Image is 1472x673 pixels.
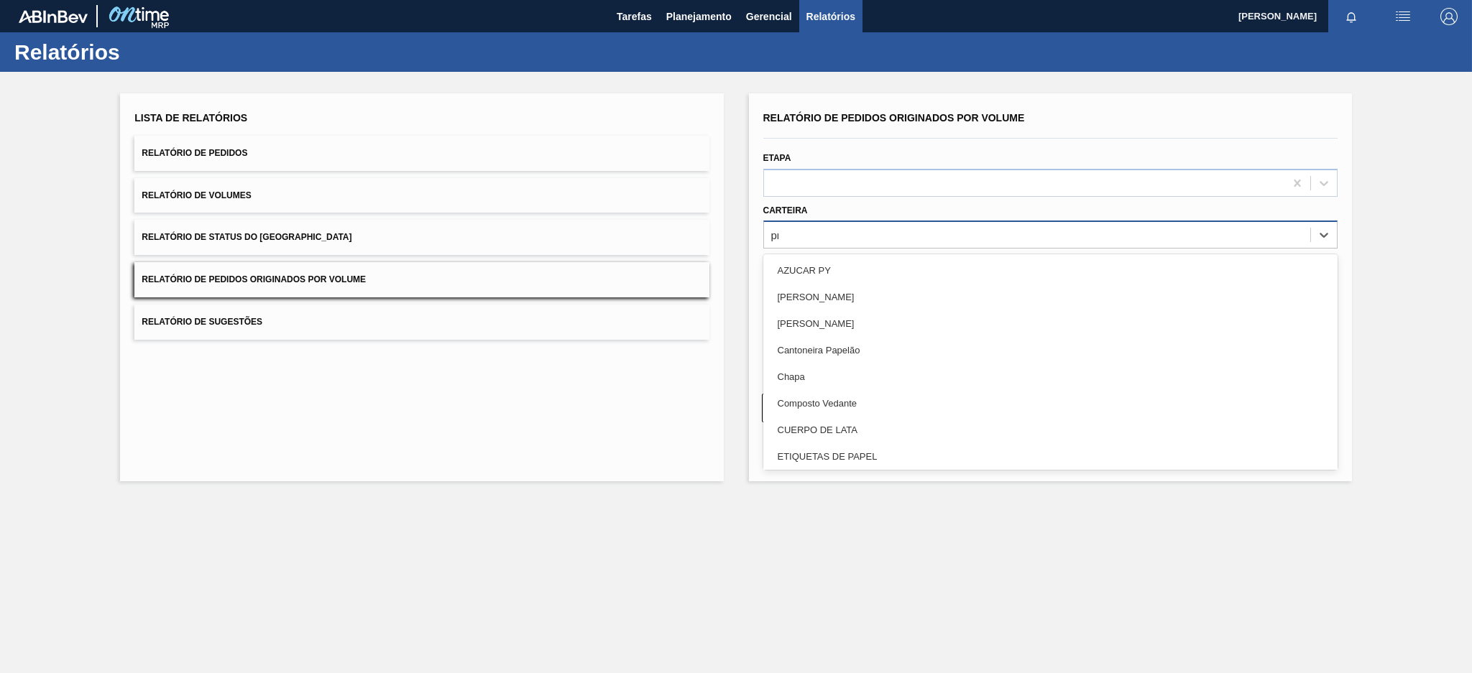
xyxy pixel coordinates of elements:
button: Limpar [762,394,1044,422]
div: Cantoneira Papelão [763,337,1338,363]
span: Relatório de Pedidos Originados por Volume [142,274,366,284]
img: userActions [1394,8,1412,25]
img: TNhmsLtSVTkK8tSr43FrP2fwEKptu5GPRR3wAAAABJRU5ErkJggg== [19,10,88,23]
h1: Relatórios [14,44,270,60]
div: ETIQUETAS DE PAPEL [763,443,1338,470]
button: Relatório de Volumes [134,178,709,213]
div: Chapa [763,363,1338,390]
label: Etapa [763,153,791,163]
span: Gerencial [746,8,792,25]
span: Planejamento [666,8,732,25]
span: Relatório de Status do [GEOGRAPHIC_DATA] [142,232,351,242]
button: Relatório de Sugestões [134,305,709,340]
div: CUERPO DE LATA [763,417,1338,443]
div: Composto Vedante [763,390,1338,417]
div: AZUCAR PY [763,257,1338,284]
button: Relatório de Status do [GEOGRAPHIC_DATA] [134,220,709,255]
span: Relatório de Pedidos Originados por Volume [763,112,1025,124]
span: Lista de Relatórios [134,112,247,124]
label: Carteira [763,205,808,215]
img: Logout [1440,8,1458,25]
span: Tarefas [617,8,652,25]
span: Relatório de Volumes [142,190,251,200]
div: [PERSON_NAME] [763,284,1338,310]
div: [PERSON_NAME] [763,310,1338,337]
button: Relatório de Pedidos Originados por Volume [134,262,709,297]
span: Relatório de Pedidos [142,148,247,158]
button: Notificações [1328,6,1374,27]
span: Relatório de Sugestões [142,317,262,327]
button: Relatório de Pedidos [134,136,709,171]
span: Relatórios [806,8,855,25]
